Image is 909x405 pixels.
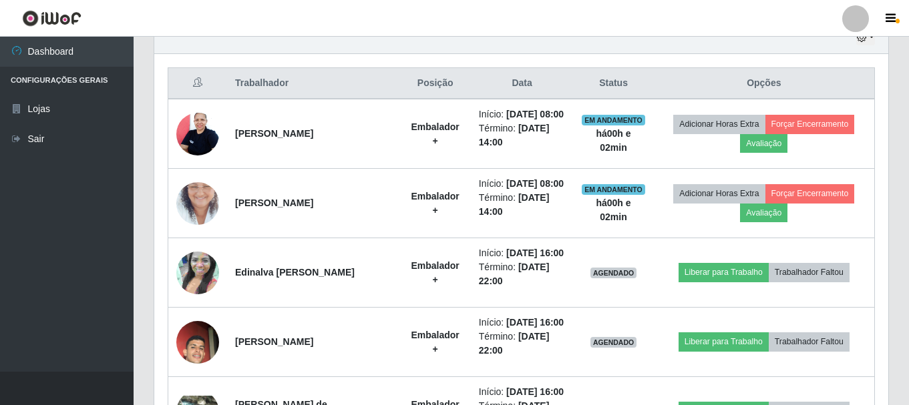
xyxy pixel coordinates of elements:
th: Trabalhador [227,68,399,99]
button: Avaliação [740,204,787,222]
th: Opções [654,68,875,99]
button: Trabalhador Faltou [769,263,850,282]
button: Adicionar Horas Extra [673,184,765,203]
button: Forçar Encerramento [765,115,855,133]
img: 1729120016145.jpeg [176,304,219,380]
time: [DATE] 16:00 [506,317,564,328]
strong: [PERSON_NAME] [235,197,313,208]
time: [DATE] 16:00 [506,248,564,258]
li: Início: [479,246,566,260]
li: Término: [479,330,566,358]
img: 1677848309634.jpeg [176,165,219,242]
th: Data [471,68,574,99]
th: Posição [399,68,470,99]
img: 1705883176470.jpeg [176,105,219,162]
button: Adicionar Horas Extra [673,115,765,133]
li: Término: [479,260,566,288]
time: [DATE] 08:00 [506,109,564,119]
span: AGENDADO [590,268,637,278]
li: Início: [479,177,566,191]
img: 1650687338616.jpeg [176,235,219,311]
button: Trabalhador Faltou [769,332,850,351]
strong: [PERSON_NAME] [235,128,313,139]
img: CoreUI Logo [22,10,81,27]
strong: há 00 h e 02 min [596,128,630,153]
button: Liberar para Trabalho [679,263,769,282]
span: EM ANDAMENTO [582,184,645,195]
button: Forçar Encerramento [765,184,855,203]
strong: Embalador + [411,121,459,146]
strong: Embalador + [411,330,459,354]
strong: Embalador + [411,191,459,216]
span: EM ANDAMENTO [582,115,645,125]
strong: Edinalva [PERSON_NAME] [235,267,355,278]
li: Término: [479,121,566,149]
span: AGENDADO [590,337,637,348]
li: Início: [479,385,566,399]
strong: Embalador + [411,260,459,285]
strong: [PERSON_NAME] [235,336,313,347]
button: Liberar para Trabalho [679,332,769,351]
li: Término: [479,191,566,219]
time: [DATE] 16:00 [506,386,564,397]
time: [DATE] 08:00 [506,178,564,189]
button: Avaliação [740,134,787,153]
strong: há 00 h e 02 min [596,197,630,222]
li: Início: [479,316,566,330]
li: Início: [479,107,566,121]
th: Status [573,68,653,99]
